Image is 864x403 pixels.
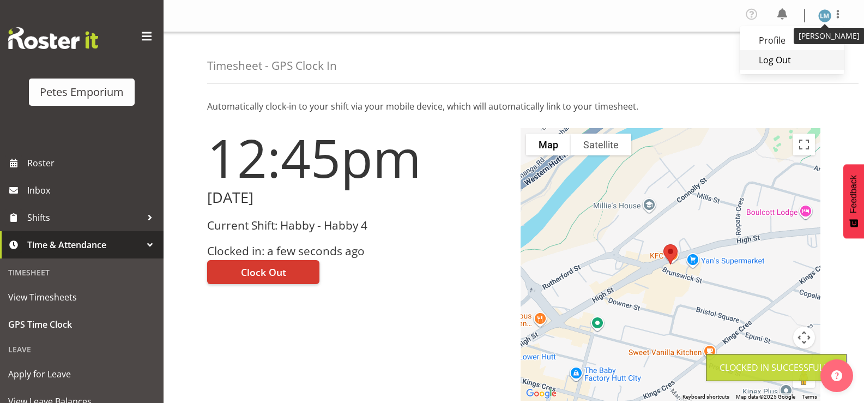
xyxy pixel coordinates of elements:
h3: Current Shift: Habby - Habby 4 [207,219,507,232]
span: Clock Out [241,265,286,279]
img: Google [523,387,559,401]
p: Automatically clock-in to your shift via your mobile device, which will automatically link to you... [207,100,820,113]
button: Show satellite imagery [571,134,631,155]
span: Map data ©2025 Google [736,394,795,400]
button: Feedback - Show survey [843,164,864,238]
button: Toggle fullscreen view [793,134,815,155]
a: Apply for Leave [3,360,161,388]
span: Shifts [27,209,142,226]
a: Terms (opens in new tab) [802,394,817,400]
button: Show street map [526,134,571,155]
span: Time & Attendance [27,237,142,253]
img: Rosterit website logo [8,27,98,49]
img: help-xxl-2.png [831,370,842,381]
button: Clock Out [207,260,319,284]
a: GPS Time Clock [3,311,161,338]
img: lianne-morete5410.jpg [818,9,831,22]
div: Timesheet [3,261,161,284]
span: Apply for Leave [8,366,155,382]
button: Keyboard shortcuts [682,393,729,401]
span: Feedback [849,175,859,213]
button: Map camera controls [793,327,815,348]
div: Clocked in Successfully [720,361,833,374]
span: Roster [27,155,158,171]
span: Inbox [27,182,158,199]
div: Leave [3,338,161,360]
h4: Timesheet - GPS Clock In [207,59,337,72]
a: Open this area in Google Maps (opens a new window) [523,387,559,401]
a: View Timesheets [3,284,161,311]
span: View Timesheets [8,289,155,305]
div: Petes Emporium [40,84,124,100]
h3: Clocked in: a few seconds ago [207,245,507,257]
span: GPS Time Clock [8,316,155,333]
h2: [DATE] [207,189,507,206]
a: Log Out [740,50,844,70]
h1: 12:45pm [207,128,507,187]
a: Profile [740,31,844,50]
